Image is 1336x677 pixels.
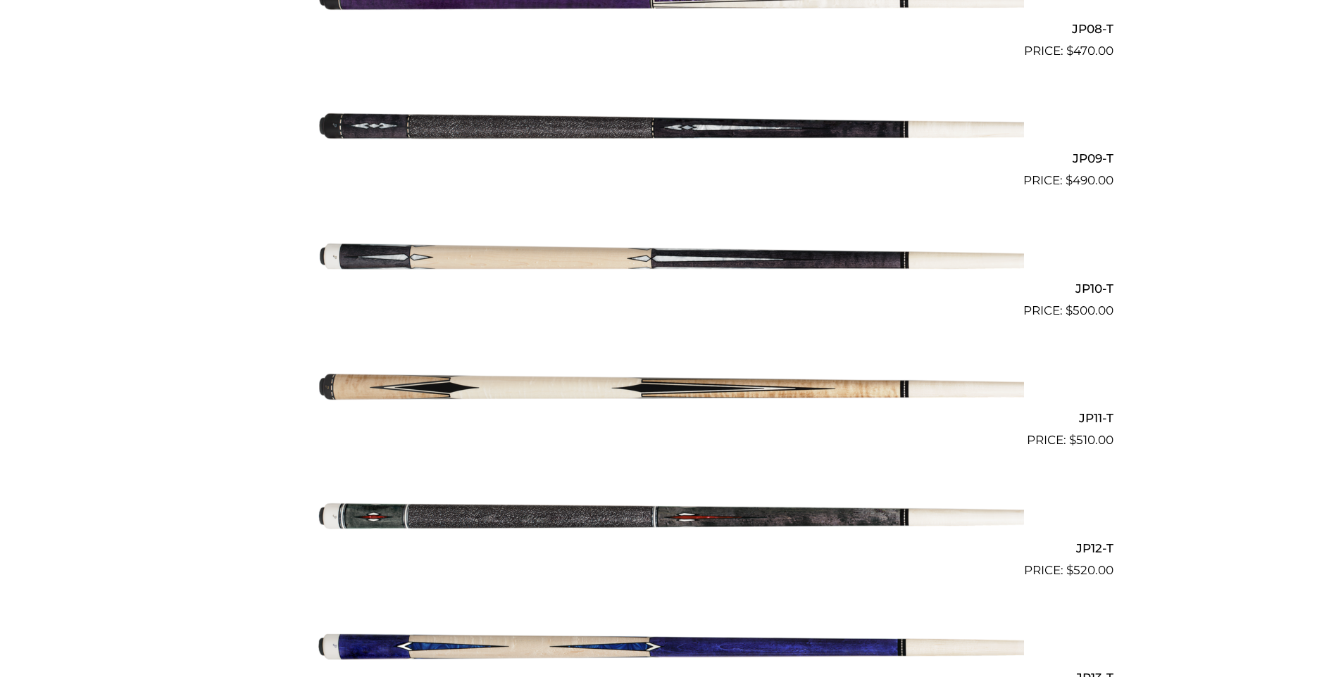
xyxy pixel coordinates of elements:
img: JP09-T [313,66,1024,184]
a: JP10-T $500.00 [223,196,1113,319]
bdi: 490.00 [1066,173,1113,187]
img: JP11-T [313,326,1024,444]
span: $ [1066,563,1073,577]
bdi: 520.00 [1066,563,1113,577]
h2: JP11-T [223,405,1113,431]
h2: JP09-T [223,146,1113,172]
span: $ [1066,303,1073,317]
span: $ [1069,433,1076,447]
span: $ [1066,173,1073,187]
span: $ [1066,44,1073,58]
a: JP12-T $520.00 [223,455,1113,579]
bdi: 470.00 [1066,44,1113,58]
img: JP10-T [313,196,1024,314]
bdi: 510.00 [1069,433,1113,447]
img: JP12-T [313,455,1024,574]
h2: JP12-T [223,535,1113,561]
bdi: 500.00 [1066,303,1113,317]
h2: JP08-T [223,16,1113,42]
a: JP09-T $490.00 [223,66,1113,190]
h2: JP10-T [223,275,1113,301]
a: JP11-T $510.00 [223,326,1113,450]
